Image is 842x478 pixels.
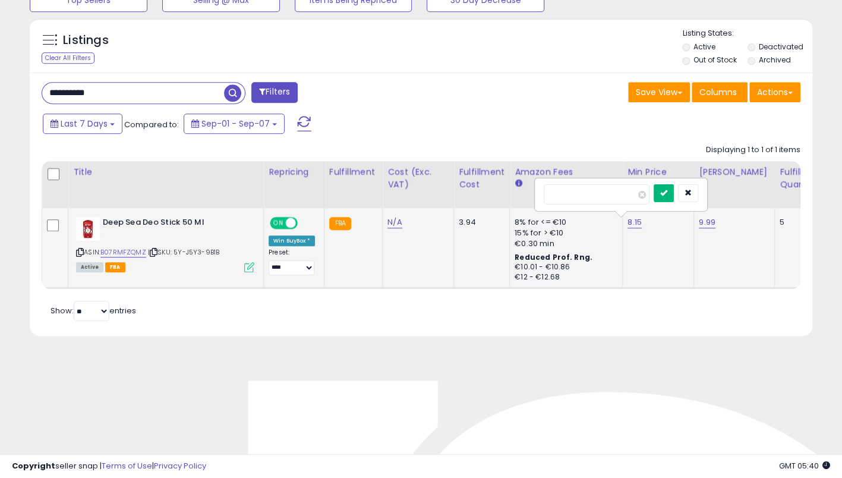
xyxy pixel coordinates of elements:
div: ASIN: [76,217,254,271]
label: Archived [759,55,791,65]
div: 8% for <= €10 [515,217,613,228]
a: N/A [387,216,402,228]
button: Columns [692,82,748,102]
span: OFF [296,218,315,228]
a: 8.15 [627,216,642,228]
div: Cost (Exc. VAT) [387,166,449,191]
div: Fulfillment Cost [459,166,504,191]
button: Last 7 Days [43,114,122,134]
div: [PERSON_NAME] [699,166,770,178]
div: Repricing [269,166,319,178]
label: Active [693,42,715,52]
b: Deep Sea Deo Stick 50 Ml [103,217,247,231]
div: Displaying 1 to 1 of 1 items [706,144,800,156]
small: FBA [329,217,351,230]
div: Clear All Filters [42,52,94,64]
small: Amazon Fees. [515,178,522,189]
img: 31Sp788xAeL._SL40_.jpg [76,217,100,241]
div: €12 - €12.68 [515,272,613,282]
div: Preset: [269,249,315,275]
button: Sep-01 - Sep-07 [184,114,285,134]
span: Columns [699,86,737,98]
a: B07RMFZQMZ [100,247,146,257]
div: Win BuyBox * [269,235,315,246]
label: Out of Stock [693,55,737,65]
div: Min Price [627,166,689,178]
span: Compared to: [124,119,179,130]
div: Amazon Fees [515,166,617,178]
div: €0.30 min [515,238,613,249]
button: Filters [251,82,298,103]
span: Sep-01 - Sep-07 [201,118,270,130]
div: €10.01 - €10.86 [515,262,613,272]
p: Listing States: [682,28,812,39]
span: ON [271,218,286,228]
div: Title [73,166,258,178]
div: 15% for > €10 [515,228,613,238]
div: Fulfillable Quantity [780,166,821,191]
a: 9.99 [699,216,715,228]
div: 5 [780,217,816,228]
label: Deactivated [759,42,803,52]
div: Fulfillment [329,166,377,178]
span: All listings currently available for purchase on Amazon [76,262,103,272]
button: Save View [628,82,690,102]
span: FBA [105,262,125,272]
span: Show: entries [51,305,136,316]
span: | SKU: 5Y-J5Y3-9B1B [148,247,219,257]
h5: Listings [63,32,109,49]
span: Last 7 Days [61,118,108,130]
div: 3.94 [459,217,500,228]
button: Actions [749,82,800,102]
b: Reduced Prof. Rng. [515,252,592,262]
